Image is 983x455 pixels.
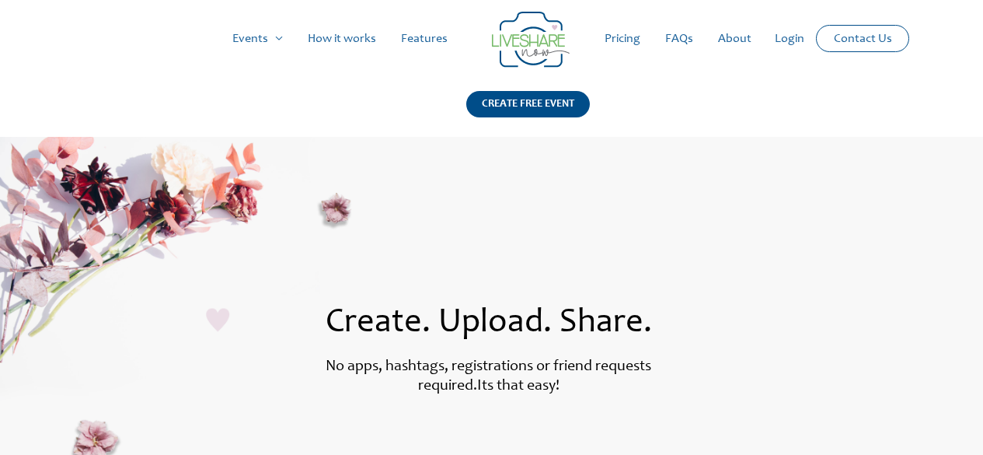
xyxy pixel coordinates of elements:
[295,14,389,64] a: How it works
[592,14,653,64] a: Pricing
[821,26,905,51] a: Contact Us
[220,14,295,64] a: Events
[326,306,652,341] span: Create. Upload. Share.
[653,14,706,64] a: FAQs
[492,12,570,68] img: LiveShare logo - Capture & Share Event Memories
[389,14,460,64] a: Features
[706,14,764,64] a: About
[762,14,817,64] a: Login
[466,91,590,117] div: CREATE FREE EVENT
[466,91,590,137] a: CREATE FREE EVENT
[477,379,559,394] label: Its that easy!
[27,14,956,64] nav: Site Navigation
[326,359,651,394] label: No apps, hashtags, registrations or friend requests required.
